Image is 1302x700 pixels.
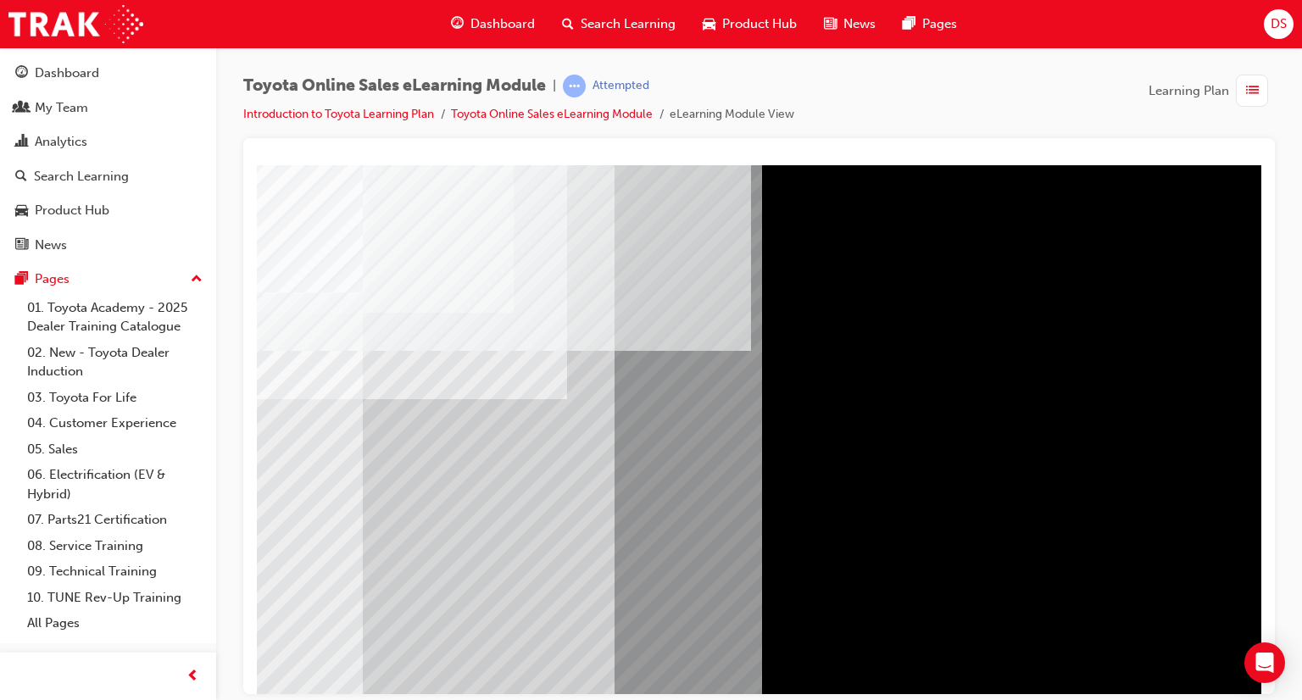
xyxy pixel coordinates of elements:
[437,7,548,42] a: guage-iconDashboard
[7,58,209,89] a: Dashboard
[20,340,209,385] a: 02. New - Toyota Dealer Induction
[1271,14,1287,34] span: DS
[7,54,209,264] button: DashboardMy TeamAnalyticsSearch LearningProduct HubNews
[35,64,99,83] div: Dashboard
[20,410,209,436] a: 04. Customer Experience
[35,132,87,152] div: Analytics
[689,7,810,42] a: car-iconProduct Hub
[8,5,143,43] img: Trak
[15,203,28,219] span: car-icon
[553,76,556,96] span: |
[903,14,915,35] span: pages-icon
[15,169,27,185] span: search-icon
[563,75,586,97] span: learningRecordVerb_ATTEMPT-icon
[20,585,209,611] a: 10. TUNE Rev-Up Training
[470,14,535,34] span: Dashboard
[20,462,209,507] a: 06. Electrification (EV & Hybrid)
[810,7,889,42] a: news-iconNews
[593,78,649,94] div: Attempted
[15,101,28,116] span: people-icon
[20,558,209,585] a: 09. Technical Training
[20,507,209,533] a: 07. Parts21 Certification
[670,105,794,125] li: eLearning Module View
[824,14,837,35] span: news-icon
[35,236,67,255] div: News
[451,107,653,121] a: Toyota Online Sales eLearning Module
[35,98,88,118] div: My Team
[1244,642,1285,683] div: Open Intercom Messenger
[15,272,28,287] span: pages-icon
[562,14,574,35] span: search-icon
[15,135,28,150] span: chart-icon
[191,269,203,291] span: up-icon
[7,92,209,124] a: My Team
[548,7,689,42] a: search-iconSearch Learning
[20,295,209,340] a: 01. Toyota Academy - 2025 Dealer Training Catalogue
[703,14,715,35] span: car-icon
[35,201,109,220] div: Product Hub
[20,385,209,411] a: 03. Toyota For Life
[15,66,28,81] span: guage-icon
[243,107,434,121] a: Introduction to Toyota Learning Plan
[7,195,209,226] a: Product Hub
[186,666,199,687] span: prev-icon
[20,436,209,463] a: 05. Sales
[20,610,209,636] a: All Pages
[7,264,209,295] button: Pages
[1149,81,1229,101] span: Learning Plan
[7,126,209,158] a: Analytics
[843,14,876,34] span: News
[451,14,464,35] span: guage-icon
[922,14,957,34] span: Pages
[1264,9,1294,39] button: DS
[889,7,971,42] a: pages-iconPages
[581,14,676,34] span: Search Learning
[243,76,546,96] span: Toyota Online Sales eLearning Module
[15,238,28,253] span: news-icon
[35,269,70,289] div: Pages
[722,14,797,34] span: Product Hub
[34,167,129,186] div: Search Learning
[1246,81,1259,102] span: list-icon
[1149,75,1275,107] button: Learning Plan
[20,533,209,559] a: 08. Service Training
[7,230,209,261] a: News
[7,161,209,192] a: Search Learning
